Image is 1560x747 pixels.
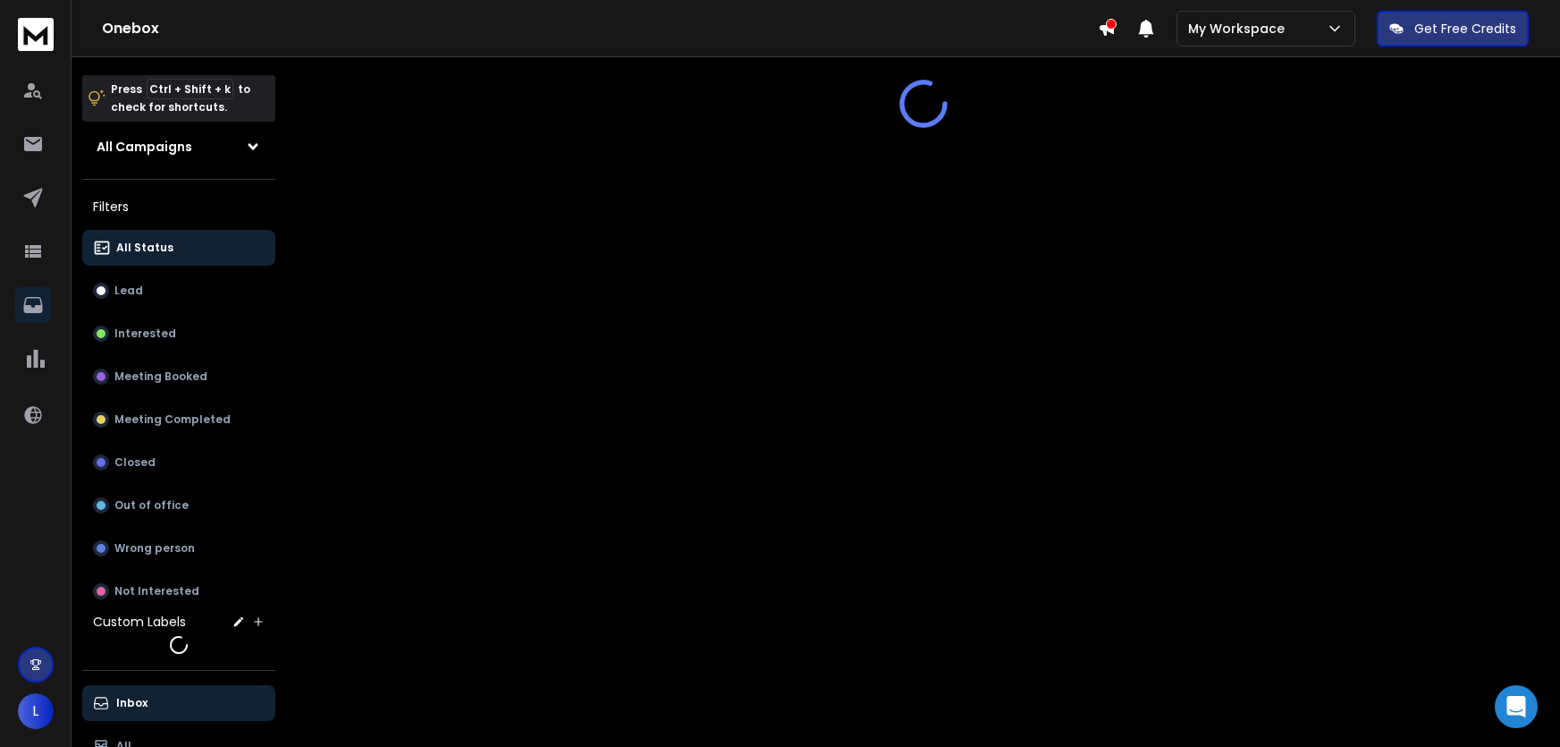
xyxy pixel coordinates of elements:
[114,584,199,598] p: Not Interested
[82,316,275,352] button: Interested
[114,369,207,384] p: Meeting Booked
[114,284,143,298] p: Lead
[114,541,195,556] p: Wrong person
[147,79,233,99] span: Ctrl + Shift + k
[97,138,192,156] h1: All Campaigns
[82,445,275,480] button: Closed
[114,327,176,341] p: Interested
[82,230,275,266] button: All Status
[116,241,173,255] p: All Status
[82,573,275,609] button: Not Interested
[111,81,250,116] p: Press to check for shortcuts.
[18,693,54,729] button: L
[114,498,189,513] p: Out of office
[82,129,275,165] button: All Campaigns
[1377,11,1529,47] button: Get Free Credits
[82,359,275,395] button: Meeting Booked
[1414,20,1516,38] p: Get Free Credits
[82,402,275,437] button: Meeting Completed
[18,18,54,51] img: logo
[93,613,186,631] h3: Custom Labels
[1495,685,1538,728] div: Open Intercom Messenger
[114,412,231,427] p: Meeting Completed
[82,273,275,309] button: Lead
[82,194,275,219] h3: Filters
[1188,20,1292,38] p: My Workspace
[82,531,275,566] button: Wrong person
[82,488,275,523] button: Out of office
[82,685,275,721] button: Inbox
[114,455,156,470] p: Closed
[116,696,148,710] p: Inbox
[102,18,1098,39] h1: Onebox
